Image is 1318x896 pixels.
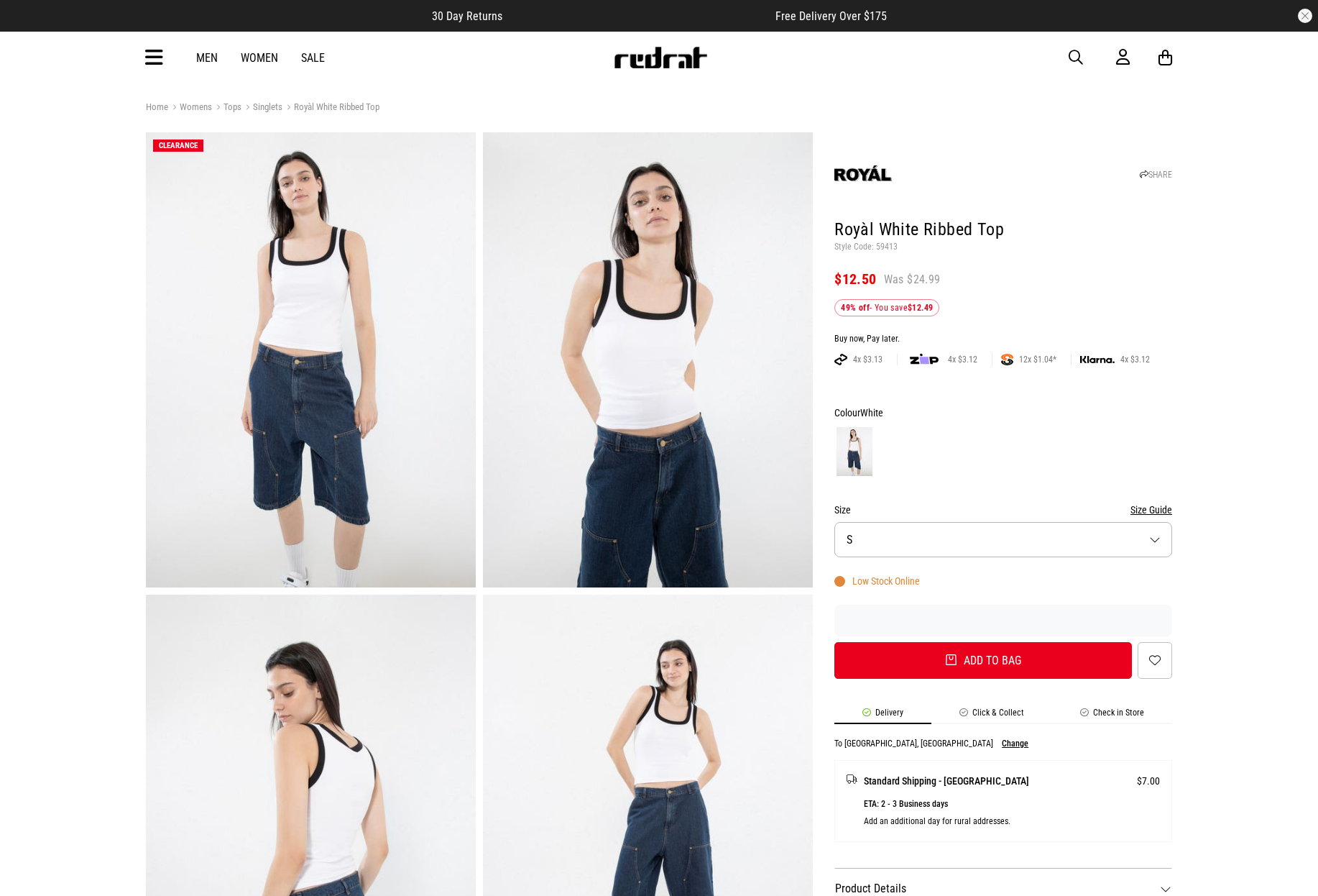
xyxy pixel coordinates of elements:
[834,219,1172,242] h1: Royàl White Ribbed Top
[159,141,198,150] span: CLEARANCE
[196,51,218,65] a: Men
[834,334,1172,345] div: Buy now, Pay later.
[834,270,876,288] span: $12.50
[834,642,1132,679] button: Add to bag
[841,303,870,313] b: 49% off
[847,533,852,547] span: S
[1002,739,1028,749] button: Change
[146,132,476,588] img: Royàl White Ribbed Top in White
[1140,170,1172,180] a: SHARE
[837,427,872,476] img: White
[1001,354,1013,365] img: SPLITPAY
[1130,501,1172,518] button: Size Guide
[613,47,708,68] img: Redrat logo
[168,101,212,115] a: Womens
[1013,354,1062,365] span: 12x $1.04*
[910,352,939,367] img: zip
[1052,708,1172,724] li: Check in Store
[834,501,1172,518] div: Size
[282,101,379,115] a: Royàl White Ribbed Top
[1115,354,1156,365] span: 4x $3.12
[241,51,278,65] a: Women
[834,145,892,202] img: Royàl
[1080,356,1115,364] img: KLARNA
[834,739,993,749] p: To [GEOGRAPHIC_DATA], [GEOGRAPHIC_DATA]
[432,9,502,23] span: 30 Day Returns
[1137,772,1160,790] span: $7.00
[146,101,168,112] a: Home
[942,354,983,365] span: 4x $3.12
[847,354,888,365] span: 4x $3.13
[834,242,1172,253] p: Style Code: 59413
[483,132,813,588] img: Royàl White Ribbed Top in White
[908,303,933,313] b: $12.49
[834,299,939,316] div: - You save
[931,708,1052,724] li: Click & Collect
[212,101,241,115] a: Tops
[241,101,282,115] a: Singlets
[301,51,325,65] a: Sale
[834,522,1172,557] button: S
[775,9,887,23] span: Free Delivery Over $175
[834,404,1172,421] div: Colour
[864,795,1160,830] p: ETA: 2 - 3 Business days Add an additional day for rural addresses.
[834,354,847,365] img: AFTERPAY
[834,613,1172,628] iframe: Customer reviews powered by Trustpilot
[864,772,1029,790] span: Standard Shipping - [GEOGRAPHIC_DATA]
[834,708,931,724] li: Delivery
[884,272,941,288] span: Was $24.99
[834,575,920,587] div: Low Stock Online
[860,407,883,419] span: White
[531,9,747,23] iframe: Customer reviews powered by Trustpilot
